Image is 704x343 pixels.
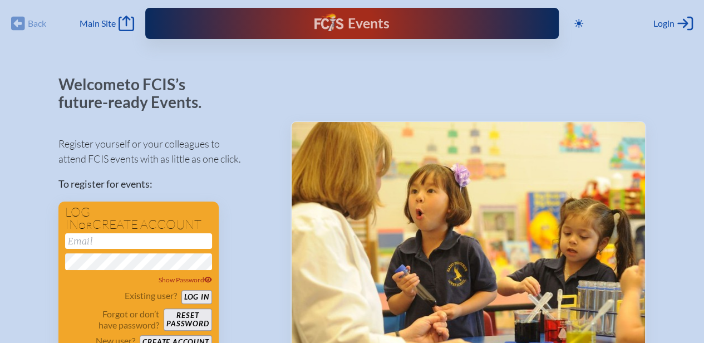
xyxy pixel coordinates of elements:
p: Register yourself or your colleagues to attend FCIS events with as little as one click. [58,136,273,166]
p: Existing user? [125,290,177,301]
div: FCIS Events — Future ready [267,13,438,33]
input: Email [65,233,212,249]
p: To register for events: [58,177,273,192]
span: Main Site [80,18,116,29]
a: Main Site [80,16,134,31]
span: or [78,220,92,231]
span: Login [653,18,675,29]
button: Log in [181,290,212,304]
p: Welcome to FCIS’s future-ready Events. [58,76,214,111]
button: Resetpassword [164,308,211,331]
h1: Log in create account [65,206,212,231]
span: Show Password [159,276,212,284]
p: Forgot or don’t have password? [65,308,160,331]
